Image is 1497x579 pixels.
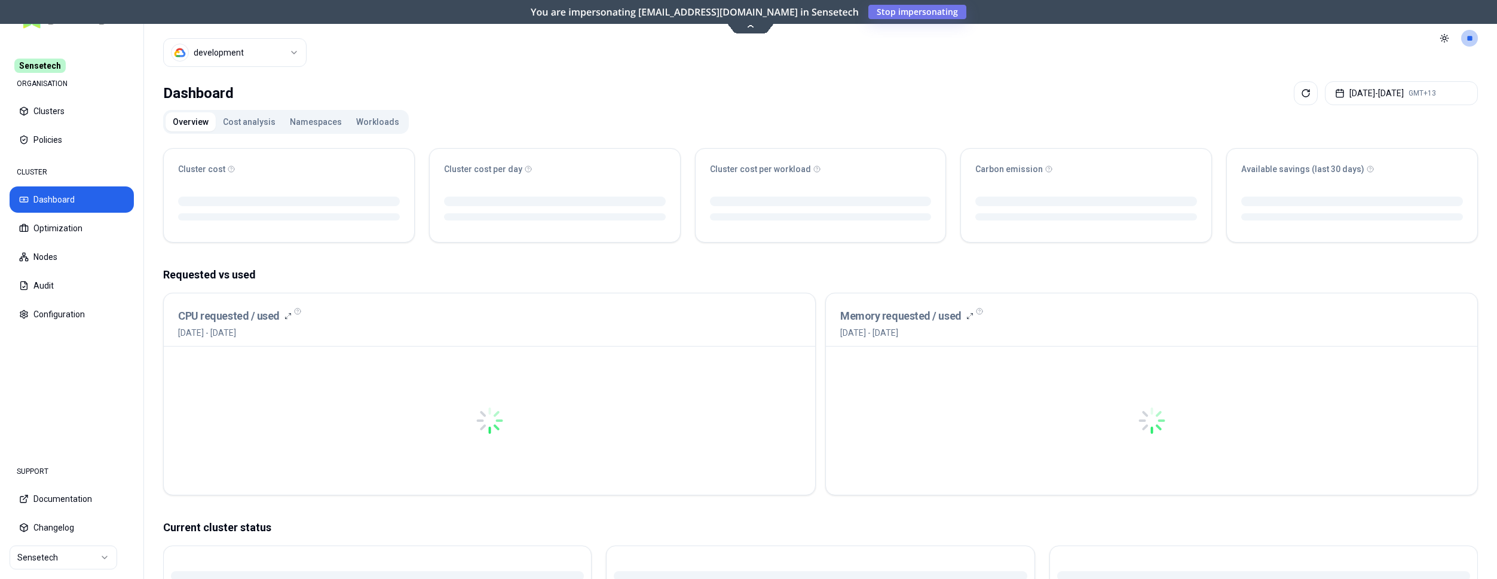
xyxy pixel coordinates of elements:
[10,244,134,270] button: Nodes
[163,519,1478,536] p: Current cluster status
[10,459,134,483] div: SUPPORT
[10,301,134,327] button: Configuration
[178,327,292,339] span: [DATE] - [DATE]
[10,72,134,96] div: ORGANISATION
[710,163,932,175] div: Cluster cost per workload
[174,47,186,59] img: gcp
[1409,88,1436,98] span: GMT+13
[840,327,973,339] span: [DATE] - [DATE]
[975,163,1197,175] div: Carbon emission
[10,127,134,153] button: Policies
[166,112,216,131] button: Overview
[178,163,400,175] div: Cluster cost
[1325,81,1478,105] button: [DATE]-[DATE]GMT+13
[163,266,1478,283] p: Requested vs used
[349,112,406,131] button: Workloads
[10,514,134,541] button: Changelog
[283,112,349,131] button: Namespaces
[1241,163,1463,175] div: Available savings (last 30 days)
[10,272,134,299] button: Audit
[163,81,234,105] div: Dashboard
[840,308,962,324] h3: Memory requested / used
[163,38,307,67] button: Select a value
[10,160,134,184] div: CLUSTER
[10,215,134,241] button: Optimization
[444,163,666,175] div: Cluster cost per day
[194,47,244,59] div: development
[178,308,280,324] h3: CPU requested / used
[216,112,283,131] button: Cost analysis
[10,186,134,213] button: Dashboard
[14,59,66,73] span: Sensetech
[10,486,134,512] button: Documentation
[10,98,134,124] button: Clusters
